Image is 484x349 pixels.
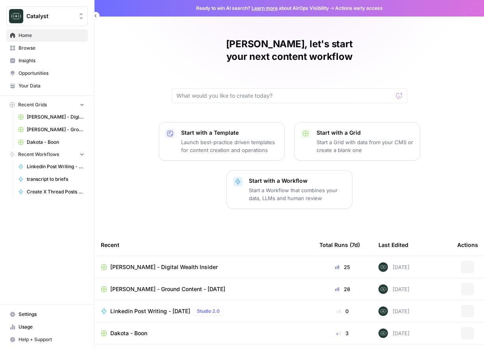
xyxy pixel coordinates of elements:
[176,92,393,100] input: What would you like to create today?
[249,186,346,202] p: Start a Workflow that combines your data, LLMs and human review
[319,263,366,271] div: 25
[378,306,388,316] img: lkqc6w5wqsmhugm7jkiokl0d6w4g
[27,163,84,170] span: Linkedin Post Writing - [DATE]
[19,57,84,64] span: Insights
[378,306,410,316] div: [DATE]
[9,9,23,23] img: Catalyst Logo
[6,54,88,67] a: Insights
[378,262,388,272] img: lkqc6w5wqsmhugm7jkiokl0d6w4g
[19,32,84,39] span: Home
[110,329,147,337] span: Dakota - Boon
[26,12,74,20] span: Catalyst
[378,234,408,256] div: Last Edited
[27,126,84,133] span: [PERSON_NAME] - Ground Content - [DATE]
[6,6,88,26] button: Workspace: Catalyst
[457,234,478,256] div: Actions
[27,113,84,121] span: [PERSON_NAME] - Digital Wealth Insider
[19,45,84,52] span: Browse
[171,38,408,63] h1: [PERSON_NAME], let's start your next content workflow
[15,123,88,136] a: [PERSON_NAME] - Ground Content - [DATE]
[101,234,307,256] div: Recent
[19,336,84,343] span: Help + Support
[319,307,366,315] div: 0
[378,329,410,338] div: [DATE]
[27,176,84,183] span: transcript to briefs
[6,99,88,111] button: Recent Grids
[378,329,388,338] img: lkqc6w5wqsmhugm7jkiokl0d6w4g
[226,170,352,209] button: Start with a WorkflowStart a Workflow that combines your data, LLMs and human review
[27,188,84,195] span: Create X Thread Posts from Linkedin
[317,138,414,154] p: Start a Grid with data from your CMS or create a blank one
[6,149,88,160] button: Recent Workflows
[6,29,88,42] a: Home
[19,70,84,77] span: Opportunities
[252,5,278,11] a: Learn more
[181,138,278,154] p: Launch best-practice driven templates for content creation and operations
[181,129,278,137] p: Start with a Template
[6,333,88,346] button: Help + Support
[319,329,366,337] div: 3
[15,160,88,173] a: Linkedin Post Writing - [DATE]
[335,5,383,12] span: Actions early access
[110,263,218,271] span: [PERSON_NAME] - Digital Wealth Insider
[19,82,84,89] span: Your Data
[19,323,84,330] span: Usage
[6,308,88,321] a: Settings
[319,234,360,256] div: Total Runs (7d)
[6,80,88,92] a: Your Data
[15,173,88,186] a: transcript to briefs
[101,285,307,293] a: [PERSON_NAME] - Ground Content - [DATE]
[319,285,366,293] div: 28
[101,329,307,337] a: Dakota - Boon
[15,136,88,149] a: Dakota - Boon
[18,151,59,158] span: Recent Workflows
[378,284,410,294] div: [DATE]
[249,177,346,185] p: Start with a Workflow
[6,67,88,80] a: Opportunities
[110,285,225,293] span: [PERSON_NAME] - Ground Content - [DATE]
[15,186,88,198] a: Create X Thread Posts from Linkedin
[197,308,220,315] span: Studio 2.0
[159,122,285,161] button: Start with a TemplateLaunch best-practice driven templates for content creation and operations
[19,311,84,318] span: Settings
[6,42,88,54] a: Browse
[101,263,307,271] a: [PERSON_NAME] - Digital Wealth Insider
[101,306,307,316] a: Linkedin Post Writing - [DATE]Studio 2.0
[317,129,414,137] p: Start with a Grid
[110,307,190,315] span: Linkedin Post Writing - [DATE]
[18,101,47,108] span: Recent Grids
[378,262,410,272] div: [DATE]
[6,321,88,333] a: Usage
[27,139,84,146] span: Dakota - Boon
[378,284,388,294] img: lkqc6w5wqsmhugm7jkiokl0d6w4g
[196,5,329,12] span: Ready to win AI search? about AirOps Visibility
[294,122,420,161] button: Start with a GridStart a Grid with data from your CMS or create a blank one
[15,111,88,123] a: [PERSON_NAME] - Digital Wealth Insider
